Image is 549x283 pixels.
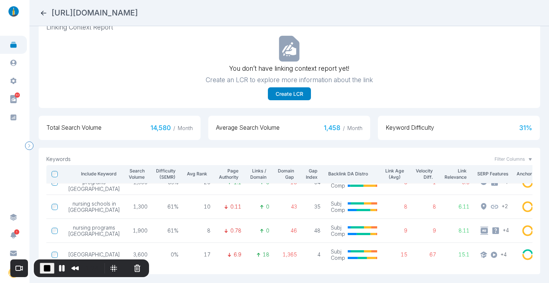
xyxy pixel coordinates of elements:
span: Total Search Volume [46,123,102,133]
p: SERP Features [477,171,511,177]
p: 0% [158,251,179,258]
p: Difficulty (SEMR) [155,168,176,181]
p: 6.9 [234,251,241,258]
span: 31 % [519,123,532,133]
p: Links / Domain [249,168,266,181]
p: 8.11 [446,227,470,234]
p: 15.1 [446,251,470,258]
p: 17 [189,251,210,258]
p: Comp [331,255,345,261]
span: + 4 [500,251,507,258]
span: 63 [15,92,20,98]
span: Average Search Volume [216,123,280,133]
p: 10 [189,203,210,210]
button: Filter Columns [495,156,532,163]
p: Comp [331,207,345,213]
span: Filter Columns [495,156,525,163]
span: / [343,125,345,131]
p: 46 [280,227,297,234]
p: Link Age (Avg) [385,168,404,181]
p: 9 [418,227,436,234]
span: 14,580 [150,123,193,133]
p: 67 [418,251,436,258]
span: Linking Context Report [46,23,532,32]
p: Comp [331,231,345,237]
p: Include Keyword [65,171,117,177]
p: 8 [387,203,408,210]
span: Month [178,125,193,131]
p: Keywords [46,156,71,163]
span: nursing schools in [GEOGRAPHIC_DATA] [68,200,120,213]
img: linklaunch_small.2ae18699.png [6,6,21,17]
p: 15 [387,251,408,258]
p: Comp [331,182,345,189]
p: Avg Rank [186,171,207,177]
p: Velocity Diff. [415,168,433,181]
p: Page Authority [218,168,238,181]
p: 8 [189,227,210,234]
p: Create an LCR to explore more information about the link [206,76,373,85]
p: Backlink DA Distro [328,171,380,177]
p: 3,600 [130,251,148,258]
p: Subj [331,224,345,231]
span: Keyword Difficulty [386,123,434,133]
p: Gap Index [305,168,318,181]
p: Link Relevance [444,168,467,181]
p: Search Volume [128,168,145,181]
p: 6.11 [446,203,470,210]
span: + 4 [503,226,509,233]
button: Create LCR [268,87,311,100]
p: 61% [158,203,179,210]
p: 18 [263,251,269,258]
p: Subj [331,248,345,255]
p: You don’t have linking context report yet! [229,64,349,73]
p: 43 [280,203,297,210]
p: 9 [387,227,408,234]
p: 1,900 [130,227,148,234]
span: / [173,125,175,131]
h2: https://www.arizonacollege.edu/las-vegas-nursing-school/ [52,8,138,18]
span: 1,458 [324,123,362,133]
p: 1,300 [130,203,148,210]
p: Domain Gap [277,168,294,181]
span: [GEOGRAPHIC_DATA] [68,251,120,258]
p: 4 [307,251,320,258]
span: Month [347,125,362,131]
p: 0.11 [230,203,241,210]
p: 35 [307,203,320,210]
p: 0 [266,227,269,234]
span: + 2 [502,202,508,209]
span: nursing programs [GEOGRAPHIC_DATA] [68,224,120,237]
p: Subj [331,200,345,207]
p: 8 [418,203,436,210]
p: 1,365 [280,251,297,258]
p: 61% [158,227,179,234]
p: 0.78 [230,227,241,234]
p: 0 [266,203,269,210]
p: 48 [307,227,320,234]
